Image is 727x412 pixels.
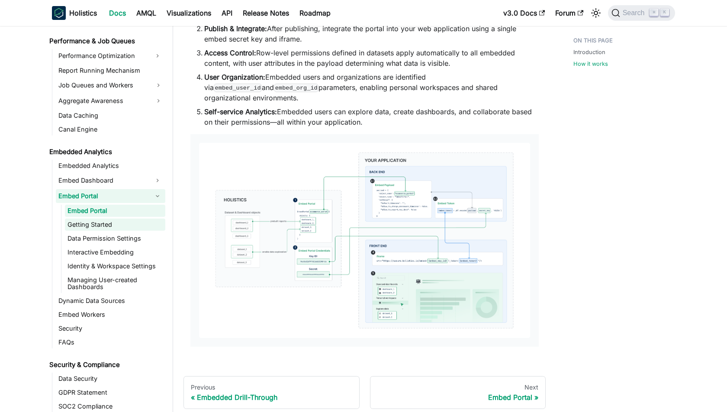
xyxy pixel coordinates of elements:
code: embed_user_id [214,84,262,92]
a: Embedded Analytics [47,146,165,158]
a: Embed Workers [56,309,165,321]
a: Introduction [573,48,605,56]
a: Roadmap [294,6,336,20]
li: After publishing, integrate the portal into your web application using a single embed secret key ... [204,23,539,44]
a: Docs [104,6,131,20]
div: Embed Portal [377,393,539,402]
a: Data Caching [56,109,165,122]
a: FAQs [56,336,165,348]
a: Data Permission Settings [65,232,165,245]
a: PreviousEmbedded Drill-Through [183,376,360,409]
a: GDPR Statement [56,386,165,399]
b: Holistics [69,8,97,18]
li: Embedded users can explore data, create dashboards, and collaborate based on their permissions—al... [204,106,539,127]
img: embed portal overview diagram [199,143,530,338]
a: How it works [573,60,608,68]
a: Embedded Analytics [56,160,165,172]
strong: Self-service Analytics: [204,107,277,116]
a: Security & Compliance [47,359,165,371]
a: AMQL [131,6,161,20]
a: Canal Engine [56,123,165,135]
kbd: K [660,9,669,16]
a: HolisticsHolistics [52,6,97,20]
a: Performance Optimization [56,49,150,63]
a: Release Notes [238,6,294,20]
strong: Access Control: [204,48,256,57]
a: Aggregate Awareness [56,94,165,108]
button: Switch between dark and light mode (currently light mode) [589,6,603,20]
kbd: ⌘ [650,9,658,16]
a: Security [56,322,165,335]
a: API [216,6,238,20]
button: Collapse sidebar category 'Embed Portal' [150,189,165,203]
a: Forum [550,6,589,20]
button: Expand sidebar category 'Performance Optimization' [150,49,165,63]
a: Report Running Mechanism [56,64,165,77]
a: Dynamic Data Sources [56,295,165,307]
div: Next [377,383,539,391]
code: embed_org_id [274,84,318,92]
li: Embedded users and organizations are identified via and parameters, enabling personal workspaces ... [204,72,539,103]
nav: Docs pages [183,376,546,409]
a: NextEmbed Portal [370,376,546,409]
nav: Docs sidebar [43,26,173,412]
a: Embed Portal [56,189,150,203]
a: Identity & Workspace Settings [65,260,165,272]
a: Visualizations [161,6,216,20]
strong: Publish & Integrate: [204,24,267,33]
button: Expand sidebar category 'Embed Dashboard' [150,174,165,187]
span: Search [620,9,650,17]
div: Previous [191,383,352,391]
div: Embedded Drill-Through [191,393,352,402]
li: Row-level permissions defined in datasets apply automatically to all embedded content, with user ... [204,48,539,68]
a: Job Queues and Workers [56,78,165,92]
a: v3.0 Docs [498,6,550,20]
button: Search (Command+K) [608,5,675,21]
a: Embed Portal [65,205,165,217]
img: Holistics [52,6,66,20]
strong: User Organization: [204,73,265,81]
a: Data Security [56,373,165,385]
a: Getting Started [65,219,165,231]
a: Embed Dashboard [56,174,150,187]
a: Managing User-created Dashboards [65,274,165,293]
a: Performance & Job Queues [47,35,165,47]
a: Interactive Embedding [65,246,165,258]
